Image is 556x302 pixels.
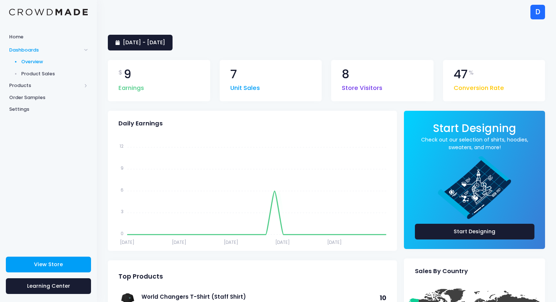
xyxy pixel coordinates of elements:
img: Logo [9,9,88,16]
span: Daily Earnings [118,120,163,127]
tspan: [DATE] [224,239,238,245]
span: Store Visitors [342,80,382,93]
span: Settings [9,106,88,113]
a: View Store [6,257,91,272]
a: Start Designing [433,127,516,134]
tspan: [DATE] [327,239,342,245]
div: D [530,5,545,19]
span: Home [9,33,88,41]
span: 7 [230,68,237,80]
span: Product Sales [21,70,88,78]
tspan: 3 [121,208,124,215]
span: View Store [34,261,63,268]
tspan: [DATE] [172,239,186,245]
span: Top Products [118,273,163,280]
span: 8 [342,68,349,80]
a: World Changers T-Shirt (Staff Shirt) [141,293,372,301]
span: Products [9,82,82,89]
a: Check out our selection of shirts, hoodies, sweaters, and more! [415,136,534,151]
span: Earnings [118,80,144,93]
span: % [469,68,474,77]
span: Start Designing [433,121,516,136]
span: $ [118,68,122,77]
span: Dashboards [9,46,82,54]
tspan: [DATE] [275,239,290,245]
span: Order Samples [9,94,88,101]
a: Learning Center [6,278,91,294]
a: Start Designing [415,224,534,239]
span: [DATE] - [DATE] [123,39,165,46]
span: Overview [21,58,88,65]
tspan: 6 [121,186,124,193]
tspan: 9 [121,165,124,171]
span: Learning Center [27,282,70,290]
span: 9 [124,68,131,80]
tspan: [DATE] [120,239,135,245]
span: Conversion Rate [454,80,504,93]
span: 47 [454,68,468,80]
a: [DATE] - [DATE] [108,35,173,50]
tspan: 0 [121,230,124,237]
tspan: 12 [120,143,124,149]
span: Sales By Country [415,268,468,275]
span: Unit Sales [230,80,260,93]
